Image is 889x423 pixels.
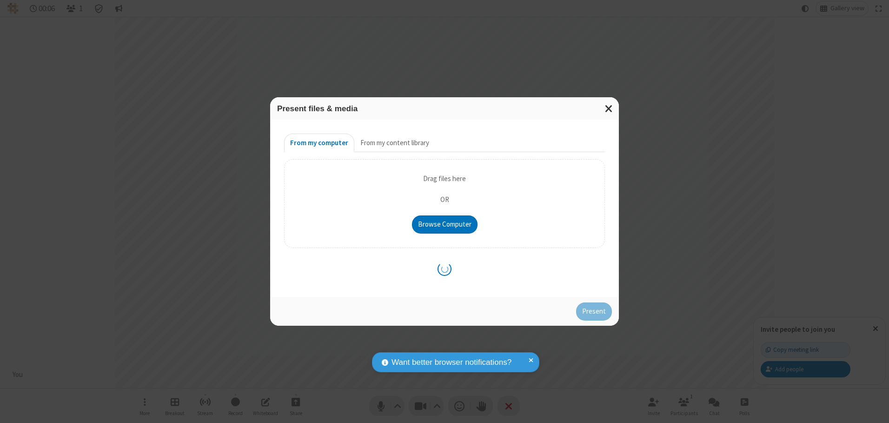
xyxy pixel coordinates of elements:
span: Want better browser notifications? [391,356,511,369]
button: Browse Computer [412,215,478,234]
button: From my computer [284,134,354,152]
button: Close modal [599,97,619,120]
div: Upload Background [284,159,605,248]
h3: Present files & media [277,104,612,113]
button: Present [576,302,612,321]
button: From my content library [354,134,435,152]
